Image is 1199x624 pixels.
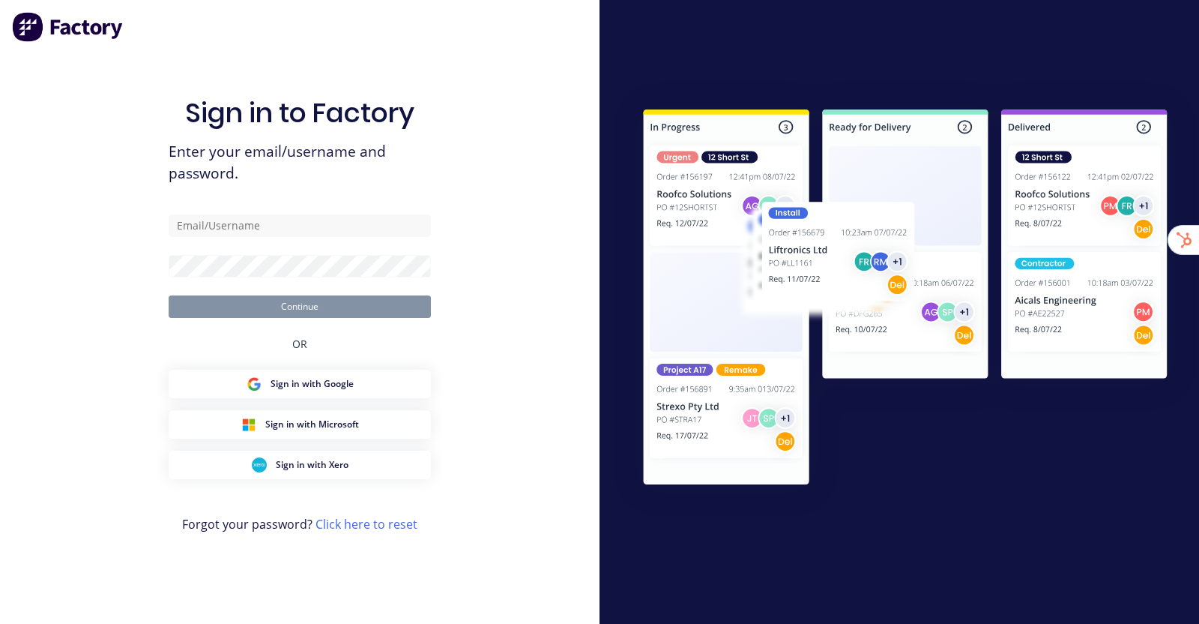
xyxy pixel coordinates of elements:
[12,12,124,42] img: Factory
[169,141,431,184] span: Enter your email/username and password.
[169,295,431,318] button: Continue
[182,515,417,533] span: Forgot your password?
[169,451,431,479] button: Xero Sign inSign in with Xero
[169,410,431,439] button: Microsoft Sign inSign in with Microsoft
[315,516,417,532] a: Click here to reset
[276,458,348,472] span: Sign in with Xero
[169,370,431,398] button: Google Sign inSign in with Google
[247,376,262,391] img: Google Sign in
[169,214,431,237] input: Email/Username
[611,80,1199,519] img: Sign in
[241,417,256,432] img: Microsoft Sign in
[265,418,359,431] span: Sign in with Microsoft
[292,318,307,370] div: OR
[252,457,267,472] img: Xero Sign in
[185,97,414,129] h1: Sign in to Factory
[271,377,354,391] span: Sign in with Google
